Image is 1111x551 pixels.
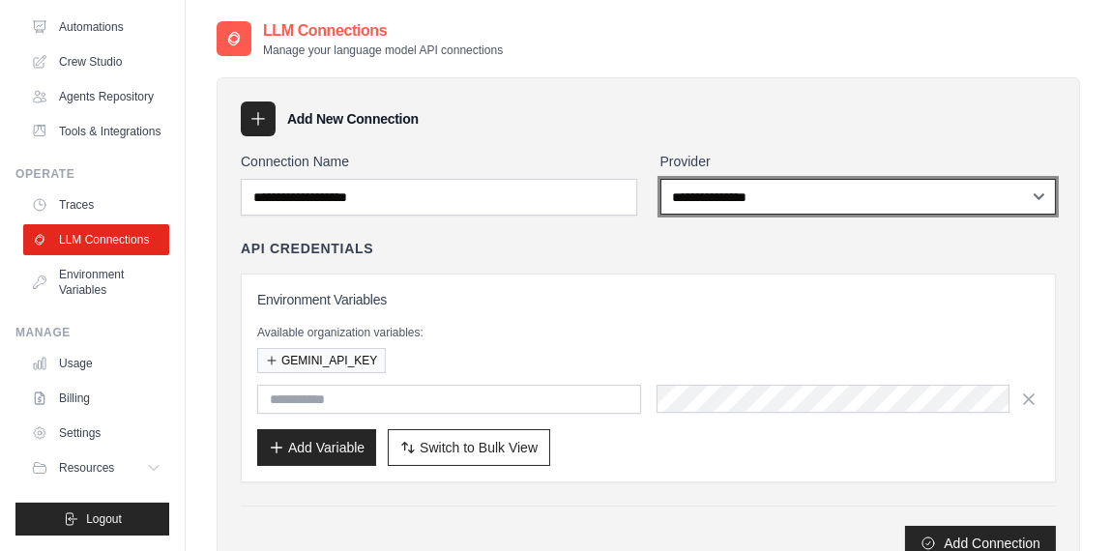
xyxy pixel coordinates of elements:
[388,429,550,466] button: Switch to Bulk View
[23,224,169,255] a: LLM Connections
[263,19,503,43] h2: LLM Connections
[15,166,169,182] div: Operate
[15,503,169,536] button: Logout
[15,325,169,340] div: Manage
[263,43,503,58] p: Manage your language model API connections
[23,348,169,379] a: Usage
[257,429,376,466] button: Add Variable
[257,290,1039,309] h3: Environment Variables
[86,511,122,527] span: Logout
[23,116,169,147] a: Tools & Integrations
[287,109,419,129] h3: Add New Connection
[59,460,114,476] span: Resources
[23,12,169,43] a: Automations
[241,152,637,171] label: Connection Name
[257,325,1039,340] p: Available organization variables:
[257,348,386,373] button: GEMINI_API_KEY
[23,189,169,220] a: Traces
[23,46,169,77] a: Crew Studio
[23,383,169,414] a: Billing
[420,438,538,457] span: Switch to Bulk View
[660,152,1057,171] label: Provider
[23,452,169,483] button: Resources
[23,259,169,305] a: Environment Variables
[23,418,169,449] a: Settings
[23,81,169,112] a: Agents Repository
[241,239,373,258] h4: API Credentials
